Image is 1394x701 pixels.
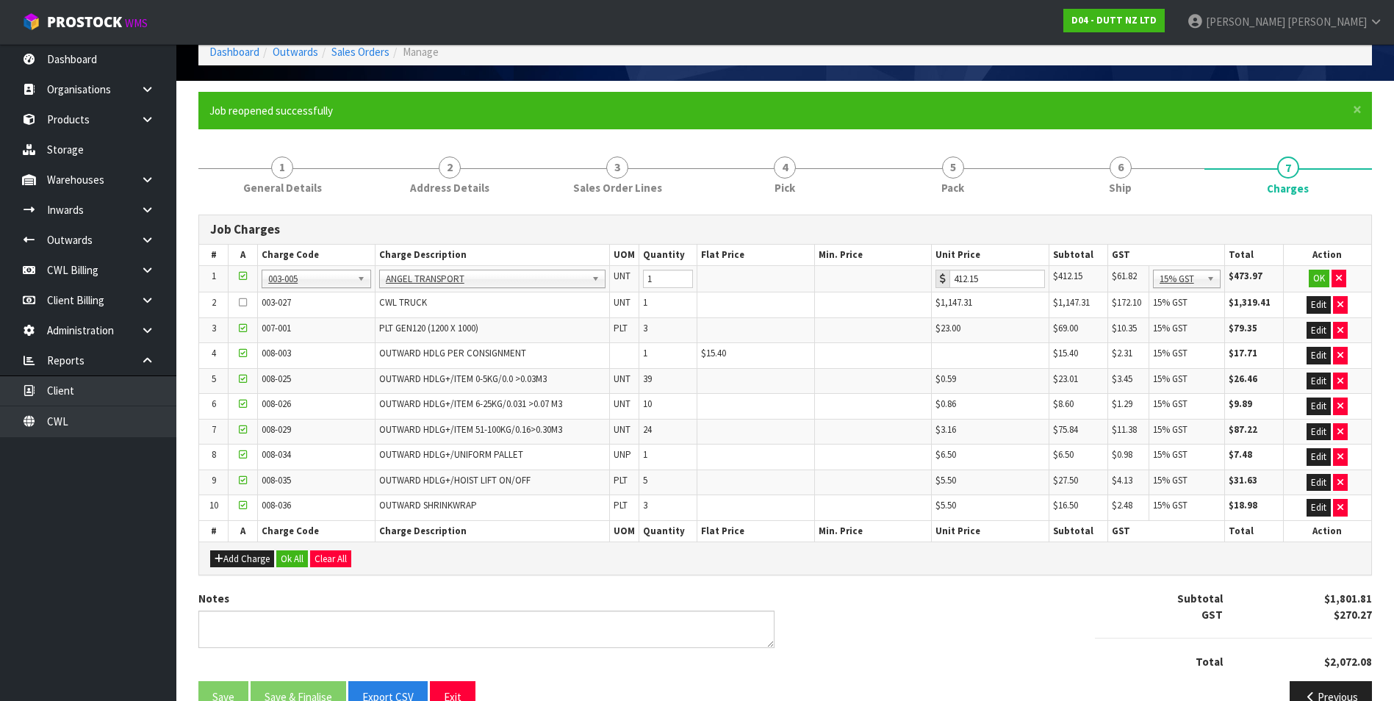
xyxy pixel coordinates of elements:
span: PLT [614,474,628,486]
span: $3.45 [1112,373,1132,385]
th: UOM [609,520,639,542]
span: UNT [614,398,630,410]
th: Flat Price [697,245,814,266]
th: Min. Price [814,245,931,266]
span: 15% GST [1153,347,1188,359]
button: Edit [1307,448,1331,466]
span: $2.48 [1112,499,1132,511]
th: Charge Code [258,520,375,542]
button: Edit [1307,347,1331,364]
strong: Total [1196,655,1223,669]
span: UNT [614,296,630,309]
strong: $270.27 [1334,608,1372,622]
span: $6.50 [935,448,956,461]
span: General Details [243,180,322,195]
span: $4.13 [1112,474,1132,486]
th: Action [1283,520,1371,542]
span: Ship [1109,180,1132,195]
th: # [199,245,229,266]
td: 8 [199,445,229,470]
span: OUTWARD HDLG+/ITEM 0-5KG/0.0 >0.03M3 [379,373,547,385]
span: 6 [1110,157,1132,179]
span: 15% GST [1153,322,1188,334]
input: Quanity [643,270,694,288]
span: 003-027 [262,296,291,309]
span: × [1353,99,1362,120]
span: 008-003 [262,347,291,359]
span: OUTWARD HDLG+/HOIST LIFT ON/OFF [379,474,531,486]
button: Edit [1307,423,1331,441]
span: $16.50 [1053,499,1078,511]
input: Per Unit [949,270,1044,288]
td: 10 [199,495,229,521]
span: PLT [614,322,628,334]
th: UOM [609,245,639,266]
span: $27.50 [1053,474,1078,486]
span: 3 [643,499,647,511]
th: Min. Price [814,520,931,542]
button: Edit [1307,373,1331,390]
span: 007-001 [262,322,291,334]
button: Edit [1307,296,1331,314]
span: 15% GST [1153,474,1188,486]
span: 4 [774,157,796,179]
button: Ok All [276,550,308,568]
span: 1 [643,347,647,359]
span: OUTWARD HDLG PER CONSIGNMENT [379,347,526,359]
th: GST [1107,520,1224,542]
span: $5.50 [935,474,956,486]
strong: $26.46 [1229,373,1257,385]
span: UNT [614,373,630,385]
span: $10.35 [1112,322,1137,334]
span: 3 [643,322,647,334]
td: 6 [199,394,229,420]
span: UNT [614,423,630,436]
th: Unit Price [932,245,1049,266]
strong: GST [1201,608,1223,622]
span: $172.10 [1112,296,1141,309]
td: 9 [199,470,229,495]
strong: D04 - DUTT NZ LTD [1071,14,1157,26]
th: Subtotal [1049,520,1107,542]
span: 003-005 [268,270,351,288]
span: Pick [775,180,795,195]
span: OUTWARD HDLG+/ITEM 51-100KG/0.16>0.30M3 [379,423,562,436]
span: PLT GEN120 (1200 X 1000) [379,322,478,334]
th: Flat Price [697,520,814,542]
strong: $79.35 [1229,322,1257,334]
strong: Subtotal [1177,592,1223,605]
span: 5 [942,157,964,179]
span: ANGEL TRANSPORT [386,270,586,288]
th: GST [1107,245,1224,266]
span: Job reopened successfully [209,104,333,118]
th: A [229,520,258,542]
h3: Job Charges [210,223,1360,237]
span: 008-035 [262,474,291,486]
button: Edit [1307,398,1331,415]
span: OUTWARD HDLG+/ITEM 6-25KG/0.031 >0.07 M3 [379,398,562,410]
span: 15% GST [1153,296,1188,309]
span: CWL TRUCK [379,296,427,309]
th: Charge Code [258,245,375,266]
th: Quantity [639,520,697,542]
strong: $17.71 [1229,347,1257,359]
button: Edit [1307,474,1331,492]
span: [PERSON_NAME] [1206,15,1285,29]
span: $412.15 [1053,270,1082,282]
th: Charge Description [375,520,609,542]
span: UNT [614,270,630,282]
span: 008-036 [262,499,291,511]
span: $0.98 [1112,448,1132,461]
span: $23.01 [1053,373,1078,385]
span: 15% GST [1153,499,1188,511]
span: $0.59 [935,373,956,385]
a: D04 - DUTT NZ LTD [1063,9,1165,32]
span: 7 [1277,157,1299,179]
span: $5.50 [935,499,956,511]
span: $6.50 [1053,448,1074,461]
span: 3 [606,157,628,179]
span: 1 [271,157,293,179]
button: OK [1309,270,1329,287]
span: $1,147.31 [1053,296,1090,309]
th: Total [1225,245,1284,266]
